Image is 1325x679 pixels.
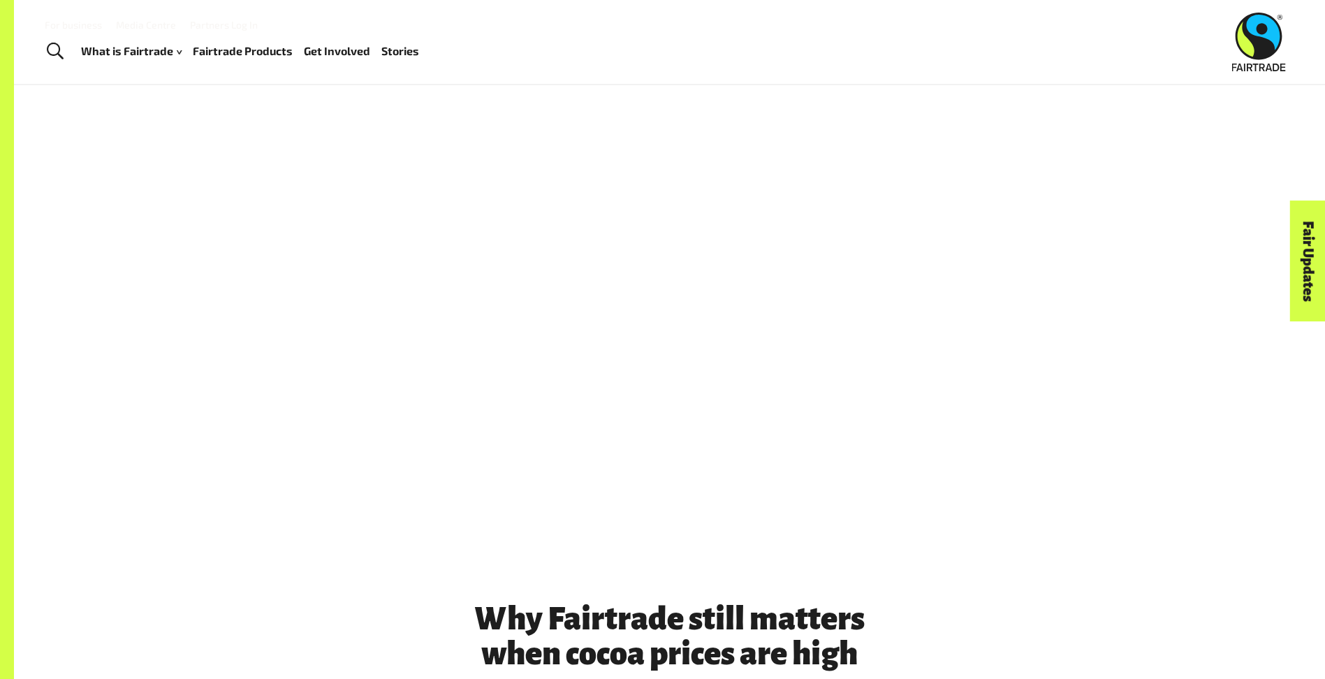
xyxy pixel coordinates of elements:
[190,19,258,31] a: Partners Log In
[304,41,370,61] a: Get Involved
[193,41,293,61] a: Fairtrade Products
[38,34,72,69] a: Toggle Search
[81,41,182,61] a: What is Fairtrade
[460,601,879,671] h1: Why Fairtrade still matters when cocoa prices are high
[1232,13,1286,71] img: Fairtrade Australia New Zealand logo
[45,19,102,31] a: For business
[381,41,419,61] a: Stories
[116,19,176,31] a: Media Centre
